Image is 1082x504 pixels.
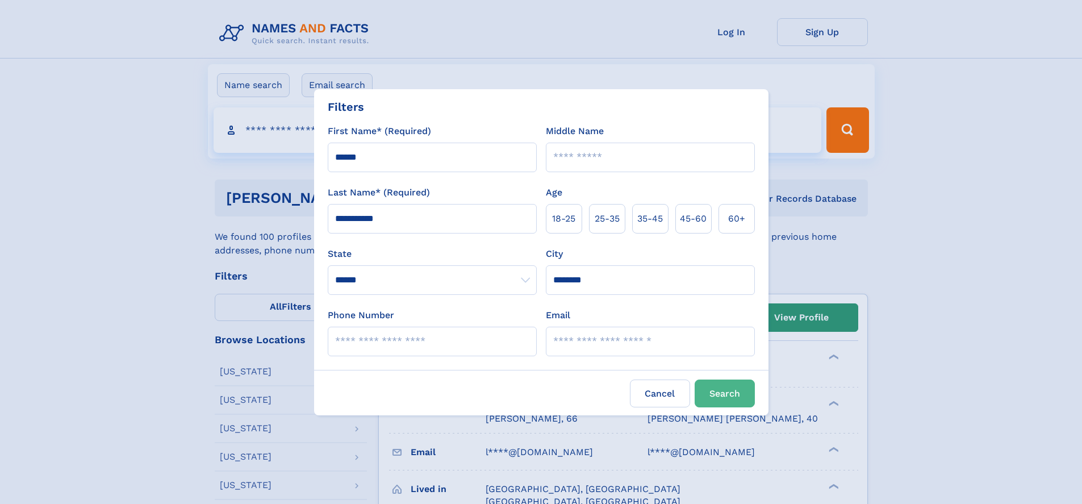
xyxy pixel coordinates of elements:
[695,380,755,407] button: Search
[680,212,707,226] span: 45‑60
[630,380,690,407] label: Cancel
[546,124,604,138] label: Middle Name
[546,309,570,322] label: Email
[552,212,575,226] span: 18‑25
[328,309,394,322] label: Phone Number
[328,186,430,199] label: Last Name* (Required)
[728,212,745,226] span: 60+
[546,186,562,199] label: Age
[637,212,663,226] span: 35‑45
[328,247,537,261] label: State
[546,247,563,261] label: City
[328,124,431,138] label: First Name* (Required)
[328,98,364,115] div: Filters
[595,212,620,226] span: 25‑35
